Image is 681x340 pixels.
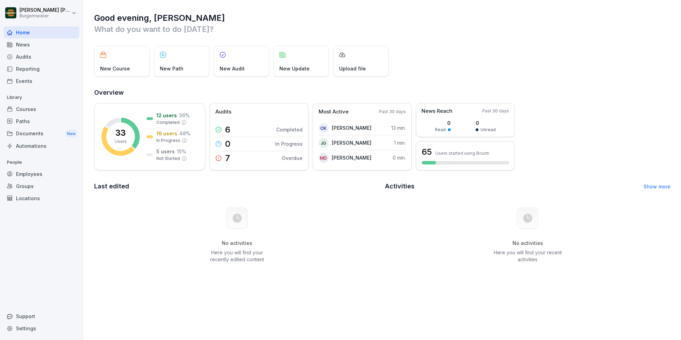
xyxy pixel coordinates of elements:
h2: Overview [94,88,671,97]
p: News Reach [421,107,452,115]
p: 6 [225,126,230,134]
p: [PERSON_NAME] [PERSON_NAME] [19,7,70,13]
div: JG [319,138,328,148]
p: 5 users [156,148,175,155]
a: Reporting [3,63,79,75]
p: Past 30 days [379,109,406,115]
a: News [3,39,79,51]
p: 36 % [179,112,190,119]
p: Users [115,138,127,145]
p: 15 % [177,148,186,155]
a: Paths [3,115,79,127]
p: New Update [279,65,310,72]
p: Audits [215,108,231,116]
h1: Good evening, [PERSON_NAME] [94,12,671,24]
p: Not Started [156,155,180,162]
p: Library [3,92,79,103]
p: 1 min. [394,139,406,146]
p: Unread [481,127,496,133]
p: Here you will find your recently edited content [202,249,272,263]
a: Courses [3,103,79,115]
p: 0 min. [393,154,406,161]
p: Read [435,127,446,133]
div: Support [3,310,79,322]
p: New Path [160,65,183,72]
p: 13 min. [391,124,406,131]
p: In Progress [156,137,180,144]
h2: Activities [385,181,415,191]
a: Groups [3,180,79,192]
p: 7 [225,154,230,162]
p: 33 [115,129,126,137]
p: [PERSON_NAME] [332,139,371,146]
a: Events [3,75,79,87]
p: 12 users [156,112,177,119]
p: Completed [156,119,180,126]
div: Documents [3,127,79,140]
a: Home [3,26,79,39]
p: Most Active [319,108,348,116]
div: MD [319,153,328,163]
p: Burgermeister [19,14,70,18]
p: 0 [225,140,230,148]
div: New [65,130,77,138]
h5: No activities [493,240,563,246]
a: Locations [3,192,79,204]
p: Users started using Bounti [435,151,489,156]
p: In Progress [275,140,303,147]
p: What do you want to do [DATE]? [94,24,671,35]
p: New Course [100,65,130,72]
p: People [3,157,79,168]
a: Automations [3,140,79,152]
p: 48 % [179,130,190,137]
p: 0 [435,119,451,127]
p: Upload file [339,65,366,72]
a: Show more [643,184,671,189]
p: Here you will find your recent activities [493,249,563,263]
p: 0 [476,119,496,127]
a: Settings [3,322,79,334]
h3: 65 [422,146,432,158]
p: New Audit [220,65,245,72]
h2: Last edited [94,181,380,191]
div: CK [319,123,328,133]
a: DocumentsNew [3,127,79,140]
h5: No activities [202,240,272,246]
p: [PERSON_NAME] [332,154,371,161]
p: Overdue [282,154,303,162]
p: Completed [276,126,303,133]
p: Past 30 days [482,108,509,114]
a: Employees [3,168,79,180]
p: [PERSON_NAME] [332,124,371,131]
p: 16 users [156,130,177,137]
a: Audits [3,51,79,63]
